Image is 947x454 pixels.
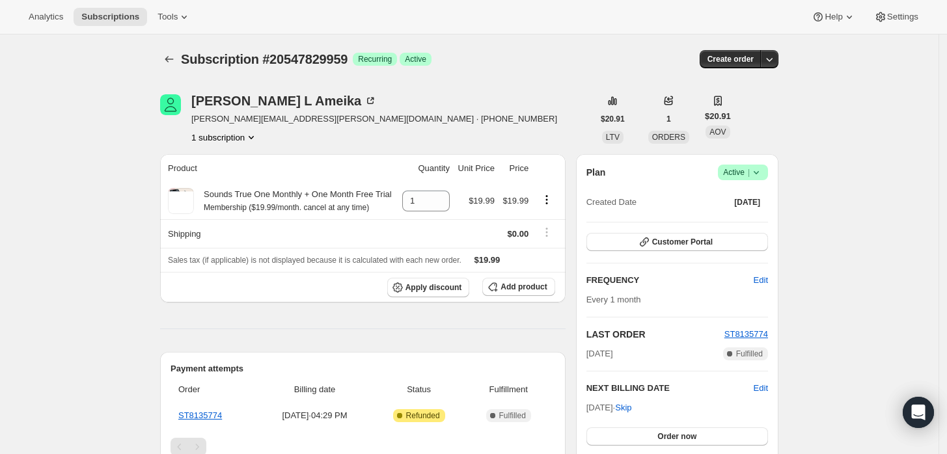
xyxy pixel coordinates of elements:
a: ST8135774 [724,329,768,339]
span: Recurring [358,54,392,64]
span: $20.91 [705,110,731,123]
span: Analytics [29,12,63,22]
h2: Plan [586,166,606,179]
button: Edit [754,382,768,395]
span: Add product [501,282,547,292]
span: Subscription #20547829959 [181,52,348,66]
span: Billing date [262,383,368,396]
button: [DATE] [726,193,768,211]
span: [DATE] · 04:29 PM [262,409,368,422]
a: ST8135774 [178,410,222,420]
span: $19.99 [474,255,501,265]
h2: NEXT BILLING DATE [586,382,754,395]
span: Fulfilled [499,410,526,421]
button: Subscriptions [160,50,178,68]
button: Skip [607,397,639,418]
button: ST8135774 [724,328,768,341]
span: Active [405,54,426,64]
span: $19.99 [502,196,528,206]
button: Add product [482,278,555,296]
h2: FREQUENCY [586,274,754,287]
span: Order now [657,431,696,442]
span: Apply discount [405,282,462,293]
span: Fulfilled [736,349,763,359]
button: Order now [586,427,768,446]
span: [DATE] [586,347,613,360]
span: Customer Portal [652,237,713,247]
span: Active [723,166,763,179]
span: Skip [615,401,631,414]
button: Product actions [191,131,258,144]
div: [PERSON_NAME] L Ameika [191,94,377,107]
small: Membership ($19.99/month. cancel at any time) [204,203,369,212]
button: $20.91 [593,110,633,128]
span: $0.00 [508,229,529,239]
button: Subscriptions [74,8,147,26]
button: Analytics [21,8,71,26]
span: 1 [666,114,671,124]
button: 1 [659,110,679,128]
span: Help [825,12,842,22]
span: Refunded [406,410,440,421]
span: | [748,167,750,178]
span: Subscriptions [81,12,139,22]
div: Sounds True One Monthly + One Month Free Trial [194,188,392,214]
span: LTV [606,133,620,142]
span: Linda L Ameika [160,94,181,115]
span: Edit [754,274,768,287]
span: [DATE] [734,197,760,207]
span: Settings [887,12,918,22]
span: Status [376,383,461,396]
h2: Payment attempts [171,362,555,375]
span: Fulfillment [470,383,547,396]
th: Unit Price [454,154,499,183]
th: Quantity [398,154,454,183]
img: product img [168,188,194,214]
span: $20.91 [601,114,625,124]
span: [DATE] · [586,403,632,412]
th: Order [171,375,258,404]
h2: LAST ORDER [586,328,724,341]
span: Create order [707,54,754,64]
button: Shipping actions [536,225,557,239]
span: AOV [709,127,726,137]
span: Tools [158,12,178,22]
span: Created Date [586,196,637,209]
th: Product [160,154,398,183]
button: Tools [150,8,199,26]
button: Settings [866,8,926,26]
button: Edit [746,270,776,291]
button: Product actions [536,193,557,207]
div: Open Intercom Messenger [903,397,934,428]
th: Price [499,154,532,183]
span: $19.99 [469,196,495,206]
button: Apply discount [387,278,470,297]
button: Help [804,8,863,26]
th: Shipping [160,219,398,248]
button: Customer Portal [586,233,768,251]
span: Sales tax (if applicable) is not displayed because it is calculated with each new order. [168,256,461,265]
span: Every 1 month [586,295,641,304]
span: ORDERS [652,133,685,142]
button: Create order [700,50,762,68]
span: [PERSON_NAME][EMAIL_ADDRESS][PERSON_NAME][DOMAIN_NAME] · [PHONE_NUMBER] [191,113,557,126]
